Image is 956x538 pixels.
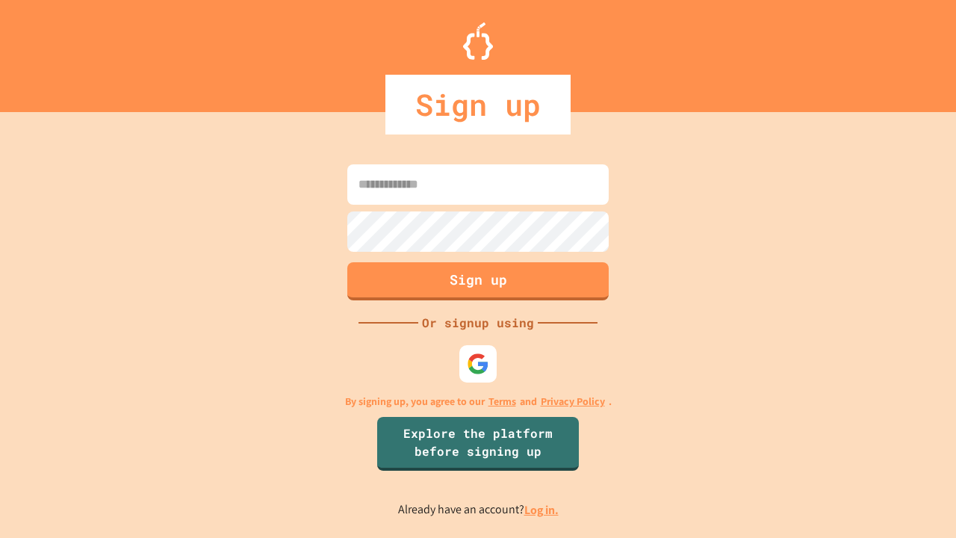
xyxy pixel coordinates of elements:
[488,394,516,409] a: Terms
[385,75,571,134] div: Sign up
[524,502,559,518] a: Log in.
[463,22,493,60] img: Logo.svg
[418,314,538,332] div: Or signup using
[541,394,605,409] a: Privacy Policy
[377,417,579,471] a: Explore the platform before signing up
[345,394,612,409] p: By signing up, you agree to our and .
[398,501,559,519] p: Already have an account?
[467,353,489,375] img: google-icon.svg
[347,262,609,300] button: Sign up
